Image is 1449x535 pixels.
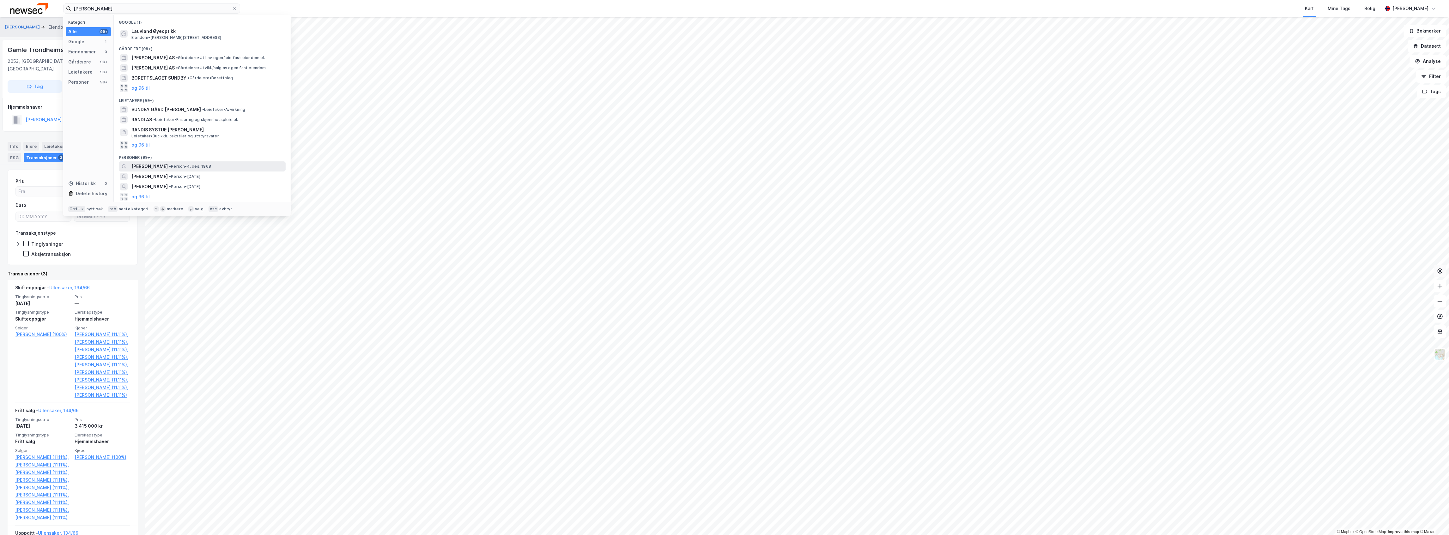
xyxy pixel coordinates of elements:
div: Transaksjoner (3) [8,270,138,278]
div: Leietakere [68,68,93,76]
div: velg [195,207,203,212]
div: [DATE] [15,300,71,307]
span: [PERSON_NAME] AS [131,54,175,62]
span: Selger [15,448,71,453]
div: ESG [8,153,21,162]
button: Tags [1417,85,1446,98]
a: [PERSON_NAME] (11.11%), [15,484,71,491]
div: Fritt salg - [15,407,79,417]
div: Skifteoppgjør [15,315,71,323]
a: [PERSON_NAME] (11.11%) [15,514,71,521]
div: Mine Tags [1328,5,1351,12]
span: Eiendom • [PERSON_NAME][STREET_ADDRESS] [131,35,221,40]
span: BORETTSLAGET SUNDBY [131,74,186,82]
span: Lauvland Øyeoptikk [131,27,283,35]
span: Gårdeiere • Utvikl./salg av egen fast eiendom [176,65,266,70]
span: Selger [15,325,71,331]
div: Historikk [68,180,96,187]
a: [PERSON_NAME] (11.11%), [75,346,130,353]
div: Alle [68,28,77,35]
div: Gårdeiere [68,58,91,66]
div: Gamle Trondheimsveg 11 [8,45,85,55]
input: DD.MM.YYYY [74,212,130,221]
a: [PERSON_NAME] (11.11%), [15,491,71,499]
span: Kjøper [75,325,130,331]
a: [PERSON_NAME] (11.11%), [75,353,130,361]
div: Ctrl + k [68,206,85,212]
span: Leietaker • Frisering og skjønnhetspleie el. [153,117,238,122]
a: [PERSON_NAME] (11.11%), [75,331,130,338]
div: Eiere [23,142,39,151]
div: Hjemmelshaver [75,315,130,323]
span: [PERSON_NAME] [131,163,168,170]
iframe: Chat Widget [1417,505,1449,535]
button: Tag [8,80,62,93]
div: neste kategori [119,207,149,212]
div: Leietakere [42,142,77,151]
span: Pris [75,294,130,299]
div: — [75,300,130,307]
a: [PERSON_NAME] (11.11%), [75,376,130,384]
div: Fritt salg [15,438,71,445]
button: Filter [1416,70,1446,83]
div: 0 [103,181,108,186]
span: Tinglysningstype [15,310,71,315]
div: Tinglysninger [31,241,63,247]
div: 99+ [100,69,108,75]
a: [PERSON_NAME] (11.11%) [75,391,130,399]
div: 99+ [100,80,108,85]
span: • [169,184,171,189]
a: [PERSON_NAME] (100%) [15,331,71,338]
div: Gårdeiere (99+) [114,41,291,53]
span: [PERSON_NAME] AS [131,64,175,72]
a: Improve this map [1388,530,1419,534]
div: 2053, [GEOGRAPHIC_DATA], [GEOGRAPHIC_DATA] [8,57,101,73]
div: Kontrollprogram for chat [1417,505,1449,535]
div: 1 [103,39,108,44]
a: Mapbox [1337,530,1355,534]
span: Person • [DATE] [169,184,200,189]
span: RANDIS SYSTUE [PERSON_NAME] [131,126,283,134]
div: 3 415 000 kr [75,422,130,430]
div: esc [209,206,218,212]
span: • [202,107,204,112]
div: Bolig [1365,5,1376,12]
a: [PERSON_NAME] (11.11%), [15,506,71,514]
span: • [176,65,178,70]
a: [PERSON_NAME] (11.11%), [15,469,71,476]
div: tab [108,206,118,212]
div: Kategori [68,20,111,25]
div: avbryt [219,207,232,212]
input: Søk på adresse, matrikkel, gårdeiere, leietakere eller personer [71,4,232,13]
button: Bokmerker [1404,25,1446,37]
span: SUNDBY GÅRD [PERSON_NAME] [131,106,201,113]
input: Fra [16,187,71,196]
a: [PERSON_NAME] (11.11%), [75,369,130,376]
a: [PERSON_NAME] (11.11%), [75,384,130,391]
a: [PERSON_NAME] (11.11%), [15,454,71,461]
button: [PERSON_NAME] [5,24,41,30]
div: 99+ [100,59,108,64]
span: Leietaker • Butikkh. tekstiler og utstyrsvarer [131,134,219,139]
div: Personer [68,78,89,86]
div: Delete history [76,190,107,197]
img: newsec-logo.f6e21ccffca1b3a03d2d.png [10,3,48,14]
span: Person • 4. des. 1968 [169,164,211,169]
div: [DATE] [15,422,71,430]
div: Info [8,142,21,151]
span: • [188,75,190,80]
span: [PERSON_NAME] [131,183,168,190]
div: Google [68,38,84,45]
div: [PERSON_NAME] [1393,5,1429,12]
a: [PERSON_NAME] (11.11%), [15,499,71,506]
div: Leietakere (99+) [114,93,291,105]
div: Aksjetransaksjon [31,251,71,257]
div: Hjemmelshaver [75,438,130,445]
a: OpenStreetMap [1356,530,1386,534]
span: • [169,174,171,179]
span: Tinglysningsdato [15,417,71,422]
div: Kart [1305,5,1314,12]
span: • [169,164,171,169]
span: Eierskapstype [75,432,130,438]
span: • [176,55,178,60]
